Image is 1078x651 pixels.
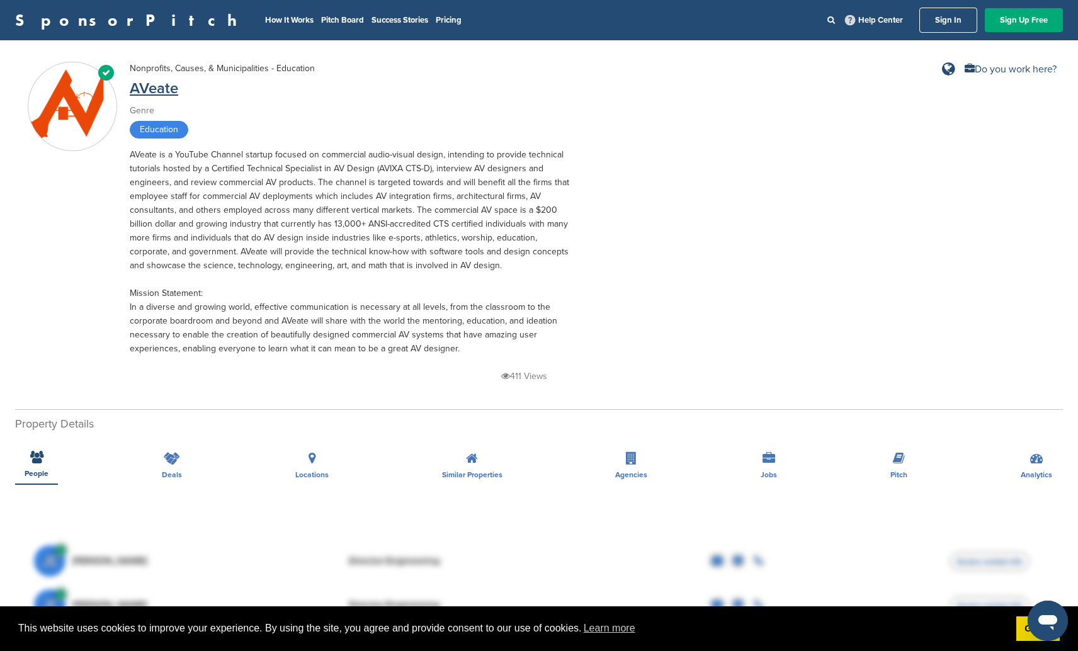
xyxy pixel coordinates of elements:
[15,12,245,28] a: SponsorPitch
[501,368,547,384] p: 411 Views
[965,64,1057,74] a: Do you work here?
[890,471,907,478] span: Pitch
[130,148,570,356] div: AVeate is a YouTube Channel startup focused on commercial audio-visual design, intending to provi...
[615,471,647,478] span: Agencies
[950,596,1030,615] span: Access contact info
[1016,616,1060,642] a: dismiss cookie message
[28,69,116,145] img: Sponsorpitch & AVeate
[348,556,537,566] div: Director Engineering
[130,104,570,118] div: Genre
[72,556,148,566] span: [PERSON_NAME]
[15,416,1063,433] h2: Property Details
[436,15,462,25] a: Pricing
[34,583,1044,627] a: JE [PERSON_NAME] Director Engineering Access contact info
[25,470,48,477] span: People
[985,8,1063,32] a: Sign Up Free
[130,121,188,139] span: Education
[18,619,1006,638] span: This website uses cookies to improve your experience. By using the site, you agree and provide co...
[34,539,1044,583] a: JE [PERSON_NAME] Director Engineering Access contact info
[321,15,364,25] a: Pitch Board
[919,8,977,33] a: Sign In
[372,15,428,25] a: Success Stories
[162,471,182,478] span: Deals
[1028,601,1068,641] iframe: Button to launch messaging window
[130,79,178,98] a: AVeate
[843,13,905,28] a: Help Center
[130,62,315,76] div: Nonprofits, Causes, & Municipalities - Education
[442,471,502,478] span: Similar Properties
[761,471,777,478] span: Jobs
[72,600,148,610] span: [PERSON_NAME]
[950,552,1030,571] span: Access contact info
[295,471,329,478] span: Locations
[348,600,537,610] div: Director Engineering
[34,545,65,577] span: JE
[265,15,314,25] a: How It Works
[1021,471,1052,478] span: Analytics
[34,589,65,621] span: JE
[582,619,637,638] a: learn more about cookies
